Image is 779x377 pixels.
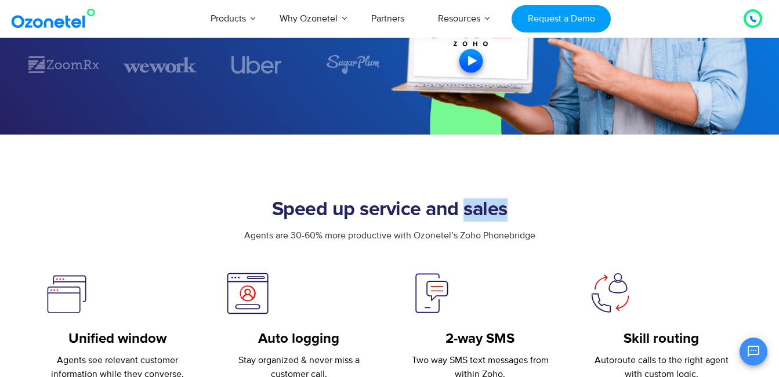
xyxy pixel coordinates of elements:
h5: 2-way SMS [407,331,554,347]
img: unified window [45,271,88,315]
span: Agents are 30-60% more productive with Ozonetel’s Zoho Phonebridge [244,230,535,241]
h5: Skill routing [588,331,735,347]
div: 2 / 7 [27,55,100,75]
button: Open chat [740,338,767,365]
img: auto-login [226,271,270,315]
a: Request a Demo [512,5,611,32]
h2: Speed up service and sales [27,198,752,222]
img: 2-way-sms [407,271,451,315]
img: wework [124,55,197,75]
img: sugarplum [325,55,380,75]
h5: Auto logging [226,331,372,347]
img: uber [231,56,282,74]
div: Image Carousel [27,55,390,75]
div: 4 / 7 [220,56,293,74]
img: zoomrx [27,55,100,75]
div: 3 / 7 [124,55,197,75]
img: skill-routing [588,271,632,315]
div: 5 / 7 [316,55,389,75]
h5: Unified window [45,331,191,347]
